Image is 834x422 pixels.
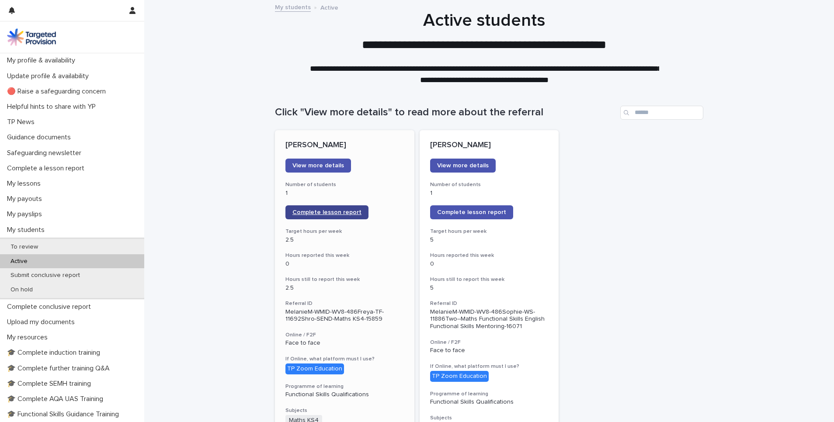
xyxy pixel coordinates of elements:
[285,308,404,323] p: MelanieM-WMID-WV8-486Freya-TF-11692Shro-SEND-Maths KS4-15859
[285,300,404,307] h3: Referral ID
[3,243,45,251] p: To review
[3,258,35,265] p: Active
[7,28,56,46] img: M5nRWzHhSzIhMunXDL62
[285,407,404,414] h3: Subjects
[292,209,361,215] span: Complete lesson report
[320,2,338,12] p: Active
[3,226,52,234] p: My students
[285,260,404,268] p: 0
[430,236,549,244] p: 5
[437,163,489,169] span: View more details
[3,286,40,294] p: On hold
[430,391,549,398] h3: Programme of learning
[430,415,549,422] h3: Subjects
[3,349,107,357] p: 🎓 Complete induction training
[430,228,549,235] h3: Target hours per week
[3,318,82,326] p: Upload my documents
[620,106,703,120] input: Search
[430,363,549,370] h3: If Online, what platform must I use?
[3,118,42,126] p: TP News
[3,164,91,173] p: Complete a lesson report
[285,383,404,390] h3: Programme of learning
[430,190,549,197] p: 1
[3,364,117,373] p: 🎓 Complete further training Q&A
[285,181,404,188] h3: Number of students
[3,333,55,342] p: My resources
[270,10,698,31] h1: Active students
[285,205,368,219] a: Complete lesson report
[3,272,87,279] p: Submit conclusive report
[430,252,549,259] h3: Hours reported this week
[430,181,549,188] h3: Number of students
[430,308,549,330] p: MelanieM-WMID-WV8-486Sophie-WS-11886Two--Maths Functional Skills English Functional Skills Mentor...
[285,363,344,374] div: TP Zoom Education
[285,391,404,398] p: Functional Skills Qualifications
[430,398,549,406] p: Functional Skills Qualifications
[3,303,98,311] p: Complete conclusive report
[3,133,78,142] p: Guidance documents
[3,210,49,218] p: My payslips
[430,284,549,292] p: 5
[3,395,110,403] p: 🎓 Complete AQA UAS Training
[430,347,549,354] p: Face to face
[3,87,113,96] p: 🔴 Raise a safeguarding concern
[3,380,98,388] p: 🎓 Complete SEMH training
[3,103,103,111] p: Helpful hints to share with YP
[3,180,48,188] p: My lessons
[285,141,404,150] p: [PERSON_NAME]
[3,149,88,157] p: Safeguarding newsletter
[3,72,96,80] p: Update profile & availability
[3,195,49,203] p: My payouts
[285,159,351,173] a: View more details
[285,276,404,283] h3: Hours still to report this week
[285,332,404,339] h3: Online / F2F
[430,260,549,268] p: 0
[430,205,513,219] a: Complete lesson report
[285,356,404,363] h3: If Online, what platform must I use?
[430,300,549,307] h3: Referral ID
[285,252,404,259] h3: Hours reported this week
[285,284,404,292] p: 2.5
[437,209,506,215] span: Complete lesson report
[285,228,404,235] h3: Target hours per week
[430,141,549,150] p: [PERSON_NAME]
[430,371,489,382] div: TP Zoom Education
[430,276,549,283] h3: Hours still to report this week
[292,163,344,169] span: View more details
[430,339,549,346] h3: Online / F2F
[275,106,617,119] h1: Click "View more details" to read more about the referral
[275,2,311,12] a: My students
[285,190,404,197] p: 1
[285,339,404,347] p: Face to face
[430,159,496,173] a: View more details
[3,56,82,65] p: My profile & availability
[285,236,404,244] p: 2.5
[3,410,126,419] p: 🎓 Functional Skills Guidance Training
